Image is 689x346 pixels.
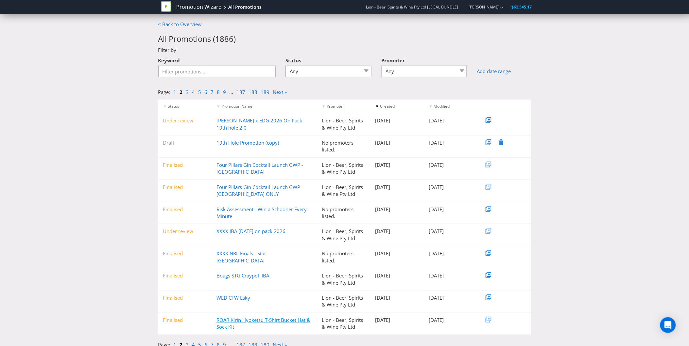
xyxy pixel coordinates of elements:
a: Four PIllars Gin Cocktail Launch GWP - [GEOGRAPHIC_DATA] [216,162,303,175]
div: Under review [158,228,212,235]
div: [DATE] [370,162,424,168]
a: Risk Assessment - Win a Schooner Every Minute [216,206,307,219]
div: Open Intercom Messenger [660,317,676,333]
span: Lion - Beer, Spirits & Wine Pty Ltd [LEGAL BUNDLE] [366,4,458,10]
div: Lion - Beer, Spirits & Wine Pty Ltd [317,294,370,308]
div: Finalised [158,206,212,213]
div: Finalised [158,272,212,279]
div: Finalised [158,294,212,301]
span: ▼ [163,103,167,109]
div: [DATE] [370,228,424,235]
a: < Back to Overview [158,21,202,27]
div: No promoters listed. [317,206,370,220]
div: [DATE] [370,206,424,213]
div: No promoters listed. [317,250,370,264]
div: [DATE] [370,317,424,323]
div: [DATE] [370,184,424,191]
div: [DATE] [424,250,477,257]
div: Finalised [158,162,212,168]
span: Page: [158,89,170,95]
div: [DATE] [370,139,424,146]
a: 9 [223,89,226,95]
div: Lion - Beer, Spirits & Wine Pty Ltd [317,162,370,176]
input: Filter promotions... [158,66,276,77]
a: [PERSON_NAME] [462,4,499,10]
span: ▼ [216,103,220,109]
span: Status [168,103,179,109]
a: 187 [237,89,246,95]
span: ) [234,33,236,44]
a: 189 [261,89,270,95]
span: Modified [434,103,450,109]
a: 8 [217,89,220,95]
span: ▼ [375,103,379,109]
div: [DATE] [370,250,424,257]
a: 19th Hole Promotion (copy) [216,139,279,146]
div: [DATE] [424,228,477,235]
div: [DATE] [424,184,477,191]
div: Under review [158,117,212,124]
a: 6 [205,89,208,95]
div: All Promotions [228,4,262,10]
div: No promoters listed. [317,139,370,153]
span: Created [380,103,395,109]
a: Promotion Wizard [176,3,222,11]
span: $62,545.17 [511,4,532,10]
a: ROAR Kirin Hyoketsu T-Shirt Bucket Hat & Sock Kit [216,317,310,330]
a: XXXX IBA [DATE] on pack 2026 [216,228,285,234]
a: 188 [249,89,258,95]
div: [DATE] [424,139,477,146]
div: Lion - Beer, Spirits & Wine Pty Ltd [317,228,370,242]
a: 7 [211,89,214,95]
div: Finalised [158,184,212,191]
div: [DATE] [424,206,477,213]
span: Promoter [327,103,344,109]
span: 1886 [215,33,234,44]
div: [DATE] [424,317,477,323]
div: [DATE] [424,272,477,279]
a: XXXX NRL Finals - Star [GEOGRAPHIC_DATA] [216,250,266,263]
label: Keyword [158,54,180,64]
div: Filter by [153,47,536,54]
div: Finalised [158,317,212,323]
div: [DATE] [370,272,424,279]
span: All Promotions ( [158,33,215,44]
a: Next » [273,89,287,95]
div: Lion - Beer, Spirits & Wine Pty Ltd [317,317,370,331]
div: [DATE] [370,117,424,124]
span: Status [285,57,301,64]
div: Lion - Beer, Spirits & Wine Pty Ltd [317,184,370,198]
a: WED CTW Esky [216,294,250,301]
div: Finalised [158,250,212,257]
span: Promoter [381,57,405,64]
div: Lion - Beer, Spirits & Wine Pty Ltd [317,117,370,131]
div: [DATE] [424,162,477,168]
div: [DATE] [424,117,477,124]
a: 5 [198,89,201,95]
li: ... [230,89,237,96]
a: [PERSON_NAME] x EDG 2026 On Pack 19th hole 2.0 [216,117,302,131]
span: ▼ [322,103,326,109]
span: ▼ [429,103,433,109]
div: Draft [158,139,212,146]
a: Boags STG Craypot_IBA [216,272,269,279]
a: Add date range [477,68,531,75]
a: 1 [174,89,177,95]
a: 4 [192,89,195,95]
div: [DATE] [424,294,477,301]
a: 3 [186,89,189,95]
a: Four PIllars Gin Cocktail Launch GWP - [GEOGRAPHIC_DATA] ONLY [216,184,303,197]
div: Lion - Beer, Spirits & Wine Pty Ltd [317,272,370,286]
div: [DATE] [370,294,424,301]
span: Promotion Name [221,103,252,109]
a: 2 [180,89,183,95]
